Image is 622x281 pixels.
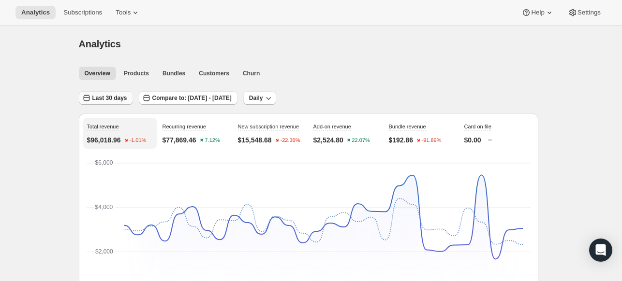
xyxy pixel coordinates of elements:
[464,135,481,145] p: $0.00
[163,124,207,129] span: Recurring revenue
[87,124,119,129] span: Total revenue
[464,124,491,129] span: Card on file
[152,94,232,102] span: Compare to: [DATE] - [DATE]
[516,6,560,19] button: Help
[95,204,113,211] text: $4,000
[199,70,229,77] span: Customers
[243,70,260,77] span: Churn
[139,91,237,105] button: Compare to: [DATE] - [DATE]
[110,6,146,19] button: Tools
[313,124,351,129] span: Add-on revenue
[58,6,108,19] button: Subscriptions
[95,248,113,255] text: $2,000
[238,135,272,145] p: $15,548.68
[124,70,149,77] span: Products
[205,138,220,143] text: 7.12%
[63,9,102,16] span: Subscriptions
[389,124,426,129] span: Bundle revenue
[95,159,113,166] text: $6,000
[163,70,185,77] span: Bundles
[352,138,370,143] text: 22.07%
[79,39,121,49] span: Analytics
[313,135,343,145] p: $2,524.80
[21,9,50,16] span: Analytics
[79,91,133,105] button: Last 30 days
[87,135,121,145] p: $96,018.96
[116,9,131,16] span: Tools
[163,135,196,145] p: $77,869.46
[531,9,544,16] span: Help
[243,91,277,105] button: Daily
[15,6,56,19] button: Analytics
[562,6,607,19] button: Settings
[85,70,110,77] span: Overview
[249,94,263,102] span: Daily
[422,138,442,143] text: -91.89%
[280,138,300,143] text: -22.36%
[238,124,299,129] span: New subscription revenue
[578,9,601,16] span: Settings
[389,135,414,145] p: $192.86
[589,239,612,262] div: Open Intercom Messenger
[92,94,127,102] span: Last 30 days
[129,138,146,143] text: -1.01%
